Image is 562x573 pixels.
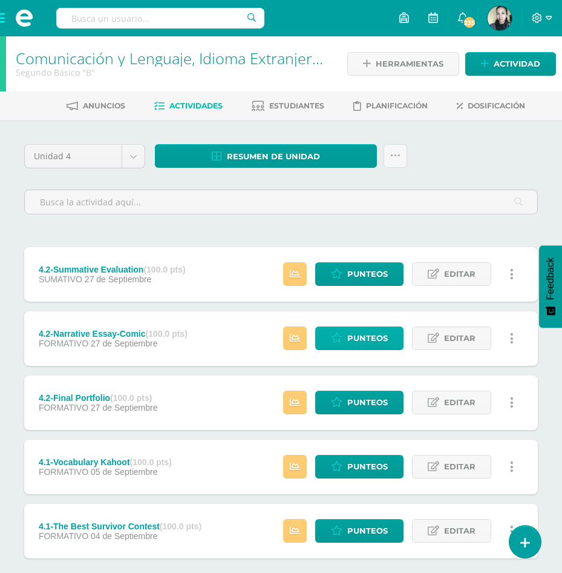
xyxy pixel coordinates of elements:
[347,391,388,414] span: Punteos
[85,274,152,284] span: 27 de Septiembre
[315,519,404,543] a: Punteos
[91,403,158,412] span: 27 de Septiembre
[39,339,88,348] span: FORMATIVO
[376,53,443,75] span: Herramientas
[444,520,475,542] span: Editar
[16,48,365,68] a: Comunicación y Lenguaje, Idioma Extranjero Inglés
[252,96,324,116] a: Estudiantes
[39,403,88,412] span: FORMATIVO
[39,457,172,467] div: 4.1-Vocabulary Kahoot
[315,455,404,479] a: Punteos
[269,101,324,110] span: Estudiantes
[39,265,186,274] div: 4.2-Summative Evaluation
[315,262,404,286] a: Punteos
[347,455,388,478] span: Punteos
[465,52,556,76] a: Actividad
[457,96,525,116] a: Dosificación
[25,145,145,168] a: Unidad 4
[39,329,188,339] div: 4.2-Narrative Essay-Comic
[347,52,459,76] a: Herramientas
[347,327,388,349] span: Punteos
[315,391,404,414] a: Punteos
[155,144,377,168] a: Resumen de unidad
[146,329,188,339] strong: (100.0 pts)
[227,145,320,168] span: Resumen de unidad
[545,257,556,300] span: Feedback
[39,531,88,541] span: FORMATIVO
[353,96,428,116] a: Planificación
[16,50,332,67] h1: Comunicación y Lenguaje, Idioma Extranjero Inglés
[34,145,113,168] span: Unidad 4
[130,457,172,467] strong: (100.0 pts)
[468,101,525,110] span: Dosificación
[16,67,332,78] div: Segundo Básico 'B'
[154,96,223,116] a: Actividades
[347,263,388,285] span: Punteos
[366,101,428,110] span: Planificación
[143,265,185,274] strong: (100.0 pts)
[39,393,158,403] div: 4.2-Final Portfolio
[539,245,562,328] button: Feedback - Mostrar encuesta
[91,339,158,348] span: 27 de Septiembre
[39,522,201,531] div: 4.1-The Best Survivor Contest
[315,326,404,350] a: Punteos
[56,8,264,28] input: Busca un usuario...
[91,467,158,477] span: 05 de Septiembre
[25,190,537,214] input: Busca la actividad aquí...
[67,96,125,116] a: Anuncios
[444,263,475,285] span: Editar
[463,16,476,29] span: 235
[444,327,475,349] span: Editar
[91,531,158,541] span: 04 de Septiembre
[444,455,475,478] span: Editar
[110,393,152,403] strong: (100.0 pts)
[444,391,475,414] span: Editar
[488,6,512,30] img: 464bce3dffee38d2bb2667354865907a.png
[39,467,88,477] span: FORMATIVO
[494,53,540,75] span: Actividad
[169,101,223,110] span: Actividades
[160,522,201,531] strong: (100.0 pts)
[83,101,125,110] span: Anuncios
[39,274,82,284] span: SUMATIVO
[347,520,388,542] span: Punteos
